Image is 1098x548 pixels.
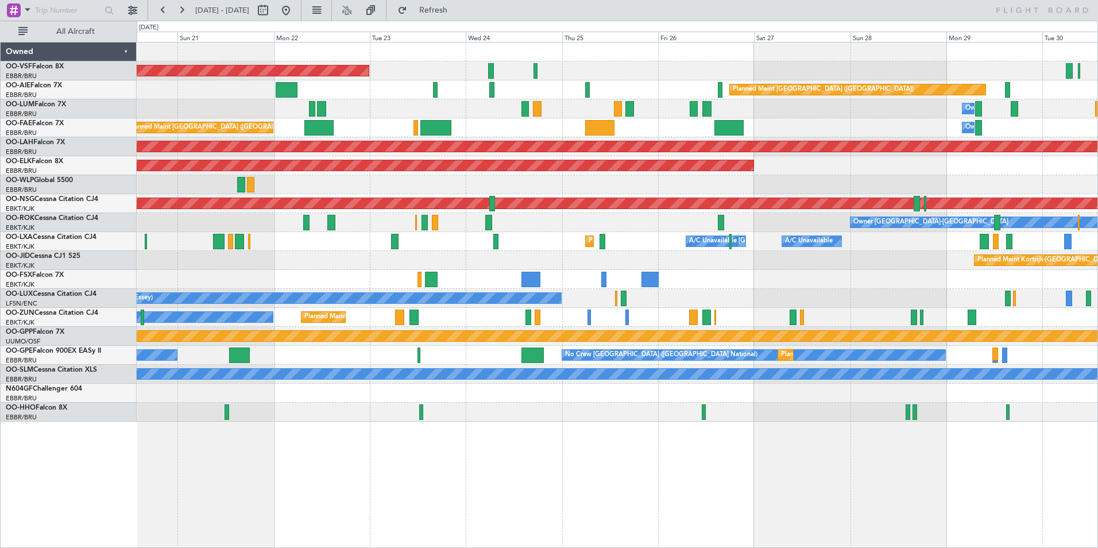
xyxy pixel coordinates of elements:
[658,32,754,42] div: Fri 26
[6,110,37,118] a: EBBR/BRU
[6,120,64,127] a: OO-FAEFalcon 7X
[6,167,37,175] a: EBBR/BRU
[6,148,37,156] a: EBBR/BRU
[6,291,96,298] a: OO-LUXCessna Citation CJ4
[6,348,101,354] a: OO-GPEFalcon 900EX EASy II
[562,32,658,42] div: Thu 25
[370,32,466,42] div: Tue 23
[409,6,458,14] span: Refresh
[6,404,67,411] a: OO-HHOFalcon 8X
[6,291,33,298] span: OO-LUX
[6,394,37,403] a: EBBR/BRU
[6,366,33,373] span: OO-SLM
[965,119,1043,136] div: Owner Melsbroek Air Base
[6,158,63,165] a: OO-ELKFalcon 8X
[6,72,37,80] a: EBBR/BRU
[6,120,32,127] span: OO-FAE
[6,82,30,89] span: OO-AIE
[6,366,97,373] a: OO-SLMCessna Citation XLS
[6,348,33,354] span: OO-GPE
[139,23,158,33] div: [DATE]
[6,177,34,184] span: OO-WLP
[946,32,1042,42] div: Mon 29
[850,32,946,42] div: Sun 28
[6,215,34,222] span: OO-ROK
[6,329,33,335] span: OO-GPP
[6,385,82,392] a: N604GFChallenger 604
[6,385,33,392] span: N604GF
[6,215,98,222] a: OO-ROKCessna Citation CJ4
[754,32,850,42] div: Sat 27
[6,129,37,137] a: EBBR/BRU
[6,91,37,99] a: EBBR/BRU
[6,280,34,289] a: EBKT/KJK
[6,413,37,422] a: EBBR/BRU
[6,139,33,146] span: OO-LAH
[565,346,757,364] div: No Crew [GEOGRAPHIC_DATA] ([GEOGRAPHIC_DATA] National)
[6,272,64,279] a: OO-FSXFalcon 7X
[6,356,37,365] a: EBBR/BRU
[6,329,64,335] a: OO-GPPFalcon 7X
[466,32,562,42] div: Wed 24
[6,223,34,232] a: EBKT/KJK
[6,234,96,241] a: OO-LXACessna Citation CJ4
[589,233,722,250] div: Planned Maint Kortrijk-[GEOGRAPHIC_DATA]
[6,310,34,317] span: OO-ZUN
[13,22,125,41] button: All Aircraft
[6,101,66,108] a: OO-LUMFalcon 7X
[6,204,34,213] a: EBKT/KJK
[6,253,80,260] a: OO-JIDCessna CJ1 525
[6,158,32,165] span: OO-ELK
[6,299,37,308] a: LFSN/ENC
[274,32,370,42] div: Mon 22
[30,28,121,36] span: All Aircraft
[689,233,903,250] div: A/C Unavailable [GEOGRAPHIC_DATA] ([GEOGRAPHIC_DATA] National)
[304,308,438,326] div: Planned Maint Kortrijk-[GEOGRAPHIC_DATA]
[733,81,914,98] div: Planned Maint [GEOGRAPHIC_DATA] ([GEOGRAPHIC_DATA])
[392,1,461,20] button: Refresh
[965,100,1043,117] div: Owner Melsbroek Air Base
[6,272,32,279] span: OO-FSX
[195,5,249,16] span: [DATE] - [DATE]
[6,310,98,317] a: OO-ZUNCessna Citation CJ4
[6,186,37,194] a: EBBR/BRU
[129,119,337,136] div: Planned Maint [GEOGRAPHIC_DATA] ([GEOGRAPHIC_DATA] National)
[781,346,989,364] div: Planned Maint [GEOGRAPHIC_DATA] ([GEOGRAPHIC_DATA] National)
[6,63,64,70] a: OO-VSFFalcon 8X
[6,82,62,89] a: OO-AIEFalcon 7X
[6,101,34,108] span: OO-LUM
[6,177,73,184] a: OO-WLPGlobal 5500
[6,261,34,270] a: EBKT/KJK
[6,234,33,241] span: OO-LXA
[785,233,833,250] div: A/C Unavailable
[6,139,65,146] a: OO-LAHFalcon 7X
[35,2,101,19] input: Trip Number
[177,32,273,42] div: Sun 21
[6,337,40,346] a: UUMO/OSF
[6,196,98,203] a: OO-NSGCessna Citation CJ4
[853,214,1008,231] div: Owner [GEOGRAPHIC_DATA]-[GEOGRAPHIC_DATA]
[6,404,36,411] span: OO-HHO
[6,253,30,260] span: OO-JID
[6,196,34,203] span: OO-NSG
[6,318,34,327] a: EBKT/KJK
[6,375,37,384] a: EBBR/BRU
[6,242,34,251] a: EBKT/KJK
[6,63,32,70] span: OO-VSF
